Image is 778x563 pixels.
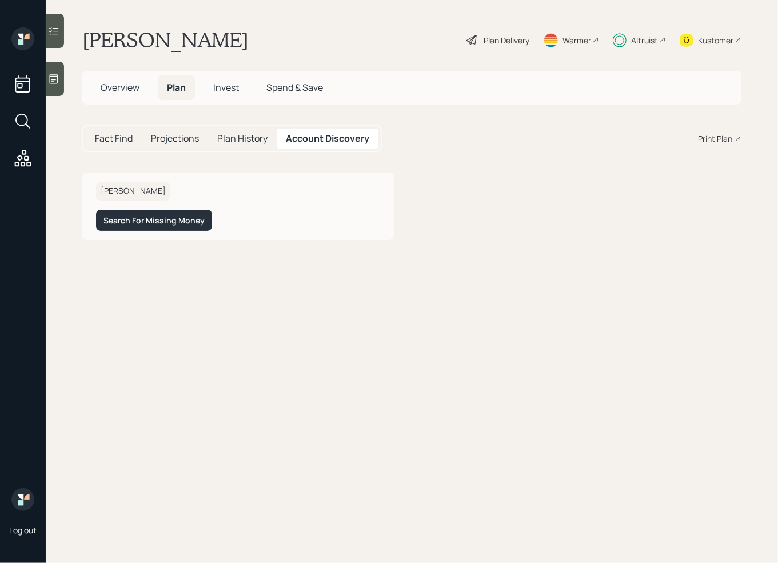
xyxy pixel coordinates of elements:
span: Plan [167,81,186,94]
img: retirable_logo.png [11,488,34,511]
div: Print Plan [698,133,732,145]
h6: [PERSON_NAME] [96,182,170,201]
div: Search For Missing Money [103,215,205,226]
h5: Account Discovery [286,133,369,144]
span: Overview [101,81,139,94]
div: Plan Delivery [484,34,529,46]
div: Kustomer [698,34,733,46]
h5: Projections [151,133,199,144]
span: Spend & Save [266,81,323,94]
h1: [PERSON_NAME] [82,27,249,53]
div: Log out [9,525,37,536]
div: Warmer [562,34,591,46]
div: Altruist [631,34,658,46]
button: Search For Missing Money [96,210,212,231]
h5: Plan History [217,133,268,144]
h5: Fact Find [95,133,133,144]
span: Invest [213,81,239,94]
